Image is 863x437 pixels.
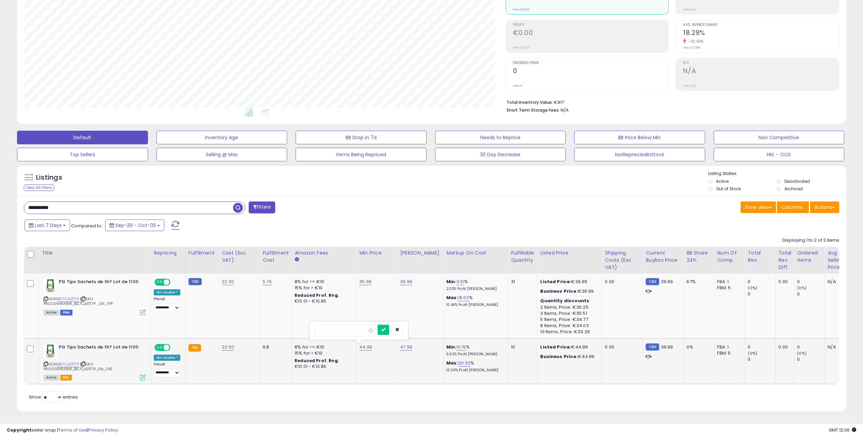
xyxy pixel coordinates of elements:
[646,343,659,351] small: FBM
[513,23,669,27] span: Profit
[44,344,146,380] div: ASIN:
[359,249,394,257] div: Min Price
[540,288,578,294] b: Business Price:
[778,249,791,271] div: Total Rev. Diff.
[155,344,164,350] span: ON
[154,289,180,295] div: Win BuyBox *
[574,131,705,144] button: BB Price Below Min
[797,279,825,285] div: 0
[446,352,503,357] p: 5.62% Profit [PERSON_NAME]
[714,131,845,144] button: Non Competitive
[446,344,457,350] b: Min:
[295,298,351,304] div: €10.01 - €10.86
[446,360,458,366] b: Max:
[540,317,597,323] div: 5 Items, Price: €34.77
[605,279,637,285] div: 0.00
[400,344,412,351] a: 47.99
[507,98,834,106] li: €917
[35,222,62,229] span: Last 7 Days
[686,249,711,264] div: BB Share 24h.
[686,344,709,350] div: 0%
[154,297,180,312] div: Preset:
[540,298,597,304] div: :
[17,148,148,161] button: Top Sellers
[540,288,597,294] div: €36.99
[295,358,339,363] b: Reduced Prof. Rng.
[263,344,286,350] div: 9.8
[435,148,566,161] button: 30 Day Decrease
[457,278,465,285] a: 3.61
[359,278,371,285] a: 35.99
[511,279,532,285] div: 31
[295,279,351,285] div: 8% for <= €10
[540,329,597,335] div: 10 Items, Price: €33.29
[154,355,180,361] div: Win BuyBox *
[797,344,825,350] div: 0
[717,249,742,264] div: Num of Comp.
[605,249,640,271] div: Shipping Costs (Exc. VAT)
[44,361,113,372] span: | SKU: PR0005464841_B07CJGT17P_0N_FAF
[295,257,299,263] small: Amazon Fees.
[661,344,673,350] span: 39.99
[748,356,775,362] div: 0
[446,303,503,307] p: 10.46% Profit [PERSON_NAME]
[446,295,503,307] div: %
[513,46,530,50] small: Prev: €0.00
[42,249,148,257] div: Title
[444,247,508,274] th: The percentage added to the cost of goods (COGS) that forms the calculator for Min & Max prices.
[797,356,825,362] div: 0
[296,148,427,161] button: Items Being Repriced
[446,368,503,373] p: 10.50% Profit [PERSON_NAME]
[540,344,597,350] div: €44.99
[797,351,807,356] small: (0%)
[446,360,503,373] div: %
[810,201,839,213] button: Actions
[115,222,156,229] span: Sep-29 - Oct-05
[59,344,142,352] b: PG Tips Sachets de th? Lot de 1100
[748,249,773,264] div: Total Rev.
[540,344,571,350] b: Listed Price:
[781,204,803,211] span: Columns
[686,39,704,44] small: -32.46%
[88,427,118,433] a: Privacy Policy
[683,29,839,38] h2: 18.29%
[295,350,351,356] div: 15% for > €10
[222,249,257,264] div: Cost (Exc. VAT)
[263,278,272,285] a: 5.76
[717,344,740,350] div: FBA: 1
[540,353,578,360] b: Business Price:
[797,249,822,264] div: Ordered Items
[540,354,597,360] div: €44.99
[714,148,845,161] button: HKL - OOS
[513,29,669,38] h2: €0.00
[359,344,372,351] a: 44.99
[784,178,810,184] label: Deactivated
[446,294,458,301] b: Max:
[513,61,669,65] span: Ordered Items
[154,249,183,257] div: Repricing
[716,178,729,184] label: Active
[717,279,740,285] div: FBA: 1
[24,220,70,231] button: Last 7 Days
[513,84,522,88] small: Prev: 0
[222,344,234,351] a: 23.50
[748,285,757,291] small: (0%)
[400,278,412,285] a: 39.99
[44,279,57,292] img: 41JFi9foOkL._SL40_.jpg
[513,7,530,12] small: Prev: €0.00
[717,350,740,356] div: FBM: 5
[646,278,659,285] small: FBM
[540,310,597,317] div: 3 Items, Price: €35.51
[296,131,427,144] button: BB Drop in 7d
[574,148,705,161] button: NotRepreciedInStock
[748,344,775,350] div: 0
[263,249,289,264] div: Fulfillment Cost
[540,304,597,310] div: 2 Items, Price: €36.25
[105,220,164,231] button: Sep-29 - Oct-05
[683,7,696,12] small: Prev: N/A
[540,249,599,257] div: Listed Price
[446,287,503,291] p: 2.33% Profit [PERSON_NAME]
[661,278,673,285] span: 39.99
[249,201,275,213] button: Filters
[778,344,789,350] div: 0.00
